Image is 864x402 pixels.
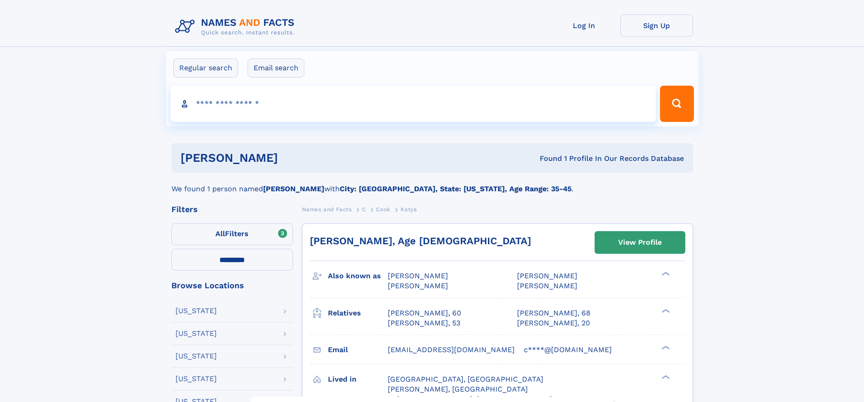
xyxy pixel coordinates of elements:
[376,206,390,213] span: Cook
[620,15,693,37] a: Sign Up
[517,281,577,290] span: [PERSON_NAME]
[310,235,531,247] a: [PERSON_NAME], Age [DEMOGRAPHIC_DATA]
[173,58,238,77] label: Regular search
[176,353,217,360] div: [US_STATE]
[328,305,388,321] h3: Relatives
[181,152,409,164] h1: [PERSON_NAME]
[328,268,388,284] h3: Also known as
[171,15,302,39] img: Logo Names and Facts
[659,308,670,314] div: ❯
[215,229,225,238] span: All
[302,203,352,215] a: Names and Facts
[595,232,685,253] a: View Profile
[340,184,571,193] b: City: [GEOGRAPHIC_DATA], State: [US_STATE], Age Range: 35-45
[171,223,293,245] label: Filters
[248,58,304,77] label: Email search
[171,281,293,290] div: Browse Locations
[548,15,620,37] a: Log In
[388,308,461,318] a: [PERSON_NAME], 60
[517,308,591,318] a: [PERSON_NAME], 68
[388,281,448,290] span: [PERSON_NAME]
[659,374,670,380] div: ❯
[263,184,324,193] b: [PERSON_NAME]
[376,203,390,215] a: Cook
[660,86,693,122] button: Search Button
[517,318,590,328] a: [PERSON_NAME], 20
[388,271,448,280] span: [PERSON_NAME]
[618,232,662,253] div: View Profile
[176,307,217,315] div: [US_STATE]
[659,271,670,277] div: ❯
[171,173,693,194] div: We found 1 person named with .
[171,86,656,122] input: search input
[400,206,417,213] span: Katya
[328,342,388,358] h3: Email
[388,318,460,328] a: [PERSON_NAME], 53
[409,154,684,164] div: Found 1 Profile In Our Records Database
[388,345,515,354] span: [EMAIL_ADDRESS][DOMAIN_NAME]
[659,344,670,350] div: ❯
[388,375,543,383] span: [GEOGRAPHIC_DATA], [GEOGRAPHIC_DATA]
[176,330,217,337] div: [US_STATE]
[328,372,388,387] h3: Lived in
[362,203,366,215] a: C
[171,205,293,213] div: Filters
[176,375,217,383] div: [US_STATE]
[388,385,528,393] span: [PERSON_NAME], [GEOGRAPHIC_DATA]
[517,271,577,280] span: [PERSON_NAME]
[362,206,366,213] span: C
